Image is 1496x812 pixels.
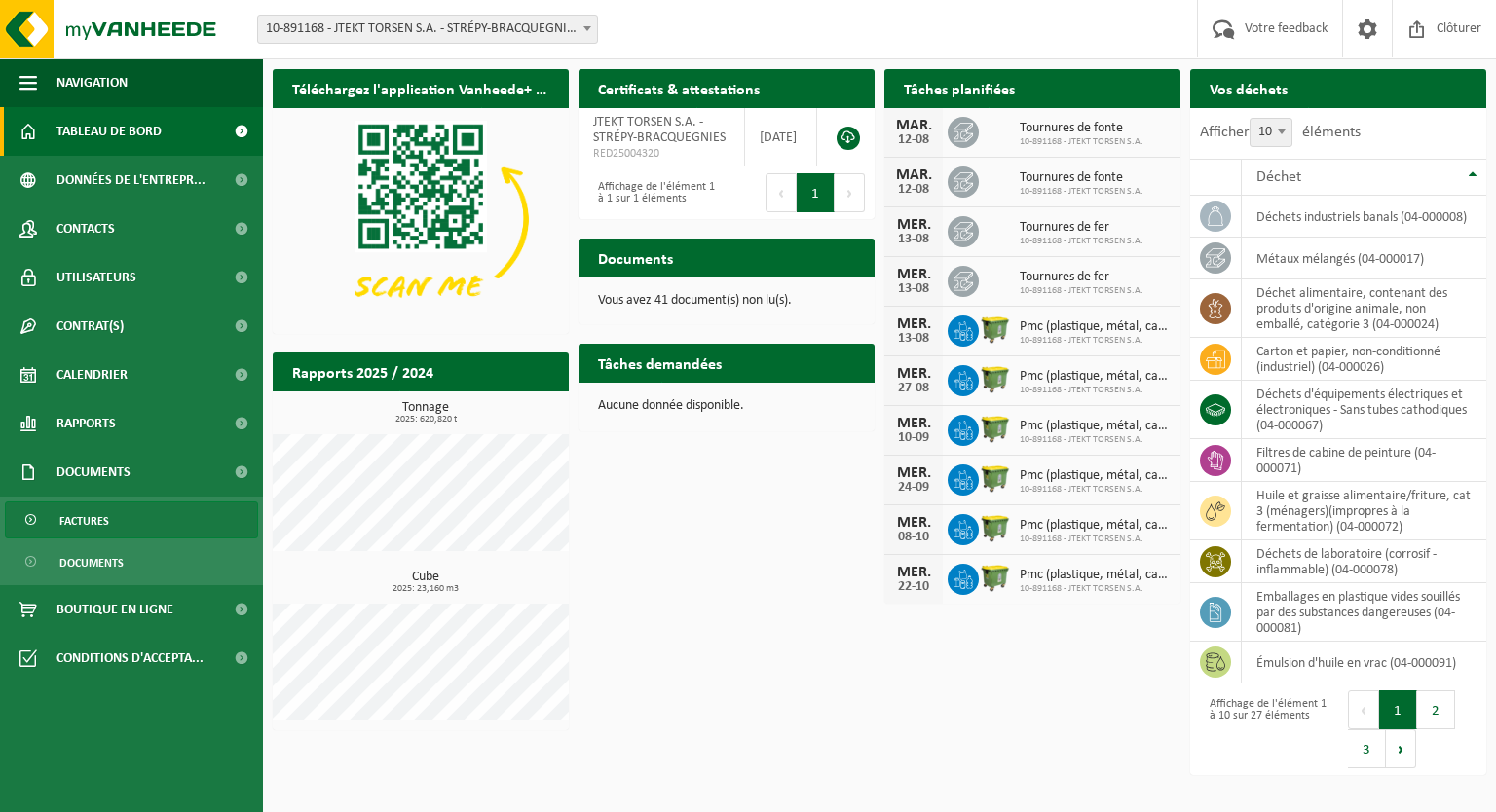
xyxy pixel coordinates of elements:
[894,481,933,495] div: 24-09
[1020,434,1171,446] span: 10-891168 - JTEKT TORSEN S.A.
[1020,568,1171,583] span: Pmc (plastique, métal, carton boisson) (industriel)
[1020,518,1171,534] span: Pmc (plastique, métal, carton boisson) (industriel)
[59,502,109,539] span: Factures
[894,282,933,296] div: 13-08
[884,69,1034,107] h2: Tâches planifiées
[894,217,933,233] div: MER.
[1379,690,1417,729] button: 1
[5,501,258,538] a: Factures
[1242,642,1486,683] td: émulsion d'huile en vrac (04-000091)
[894,316,933,332] div: MER.
[56,204,115,253] span: Contacts
[1250,118,1292,147] span: 10
[979,561,1012,594] img: WB-1100-HPE-GN-50
[1348,690,1379,729] button: Previous
[257,15,598,44] span: 10-891168 - JTEKT TORSEN S.A. - STRÉPY-BRACQUEGNIES
[598,399,855,413] p: Aucune donnée disponible.
[1020,170,1143,186] span: Tournures de fonte
[1020,136,1143,148] span: 10-891168 - JTEKT TORSEN S.A.
[593,115,726,145] span: JTEKT TORSEN S.A. - STRÉPY-BRACQUEGNIES
[894,332,933,346] div: 13-08
[1020,121,1143,136] span: Tournures de fonte
[282,571,569,594] h3: Cube
[894,580,933,594] div: 22-10
[894,565,933,580] div: MER.
[56,351,128,399] span: Calendrier
[593,146,729,162] span: RED25004320
[979,313,1012,346] img: WB-1100-HPE-GN-50
[894,382,933,395] div: 27-08
[588,171,717,214] div: Affichage de l'élément 1 à 1 sur 1 éléments
[979,511,1012,544] img: WB-1100-HPE-GN-50
[1020,220,1143,236] span: Tournures de fer
[258,16,597,43] span: 10-891168 - JTEKT TORSEN S.A. - STRÉPY-BRACQUEGNIES
[56,107,162,156] span: Tableau de bord
[273,69,569,107] h2: Téléchargez l'application Vanheede+ maintenant!
[1020,419,1171,434] span: Pmc (plastique, métal, carton boisson) (industriel)
[1242,279,1486,338] td: déchet alimentaire, contenant des produits d'origine animale, non emballé, catégorie 3 (04-000024)
[1242,583,1486,642] td: emballages en plastique vides souillés par des substances dangereuses (04-000081)
[282,415,569,424] span: 2025: 620,820 t
[273,352,453,390] h2: Rapports 2025 / 2024
[1200,688,1328,770] div: Affichage de l'élément 1 à 10 sur 27 éléments
[894,167,933,183] div: MAR.
[1242,540,1486,583] td: déchets de laboratoire (corrosif - inflammable) (04-000078)
[766,173,797,212] button: Previous
[979,412,1012,445] img: WB-1100-HPE-GN-50
[273,108,569,330] img: Download de VHEPlus App
[282,584,569,594] span: 2025: 23,160 m3
[5,543,258,580] a: Documents
[282,401,569,424] h3: Tonnage
[56,634,204,683] span: Conditions d'accepta...
[1256,169,1301,185] span: Déchet
[1020,236,1143,247] span: 10-891168 - JTEKT TORSEN S.A.
[894,133,933,147] div: 12-08
[1020,369,1171,385] span: Pmc (plastique, métal, carton boisson) (industriel)
[1020,385,1171,396] span: 10-891168 - JTEKT TORSEN S.A.
[1386,729,1416,768] button: Next
[745,108,817,166] td: [DATE]
[797,173,835,212] button: 1
[1200,125,1361,140] label: Afficher éléments
[1020,484,1171,496] span: 10-891168 - JTEKT TORSEN S.A.
[894,515,933,531] div: MER.
[1020,319,1171,335] span: Pmc (plastique, métal, carton boisson) (industriel)
[56,399,116,448] span: Rapports
[979,362,1012,395] img: WB-1100-HPE-GN-50
[1020,583,1171,595] span: 10-891168 - JTEKT TORSEN S.A.
[59,544,124,581] span: Documents
[1417,690,1455,729] button: 2
[579,239,692,277] h2: Documents
[1242,439,1486,482] td: filtres de cabine de peinture (04-000071)
[579,344,741,382] h2: Tâches demandées
[894,531,933,544] div: 08-10
[1020,534,1171,545] span: 10-891168 - JTEKT TORSEN S.A.
[1020,285,1143,297] span: 10-891168 - JTEKT TORSEN S.A.
[56,585,173,634] span: Boutique en ligne
[1242,482,1486,540] td: huile et graisse alimentaire/friture, cat 3 (ménagers)(impropres à la fermentation) (04-000072)
[1020,270,1143,285] span: Tournures de fer
[1242,381,1486,439] td: déchets d'équipements électriques et électroniques - Sans tubes cathodiques (04-000067)
[835,173,865,212] button: Next
[894,183,933,197] div: 12-08
[56,58,128,107] span: Navigation
[1020,468,1171,484] span: Pmc (plastique, métal, carton boisson) (industriel)
[1242,338,1486,381] td: carton et papier, non-conditionné (industriel) (04-000026)
[894,431,933,445] div: 10-09
[399,390,567,429] a: Consulter les rapports
[894,366,933,382] div: MER.
[894,118,933,133] div: MAR.
[1242,196,1486,238] td: déchets industriels banals (04-000008)
[894,233,933,246] div: 13-08
[894,465,933,481] div: MER.
[1242,238,1486,279] td: métaux mélangés (04-000017)
[1190,69,1307,107] h2: Vos déchets
[979,461,1012,495] img: WB-1100-HPE-GN-50
[1348,729,1386,768] button: 3
[598,294,855,308] p: Vous avez 41 document(s) non lu(s).
[1020,186,1143,198] span: 10-891168 - JTEKT TORSEN S.A.
[56,156,206,204] span: Données de l'entrepr...
[579,69,779,107] h2: Certificats & attestations
[1251,119,1291,146] span: 10
[56,253,136,302] span: Utilisateurs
